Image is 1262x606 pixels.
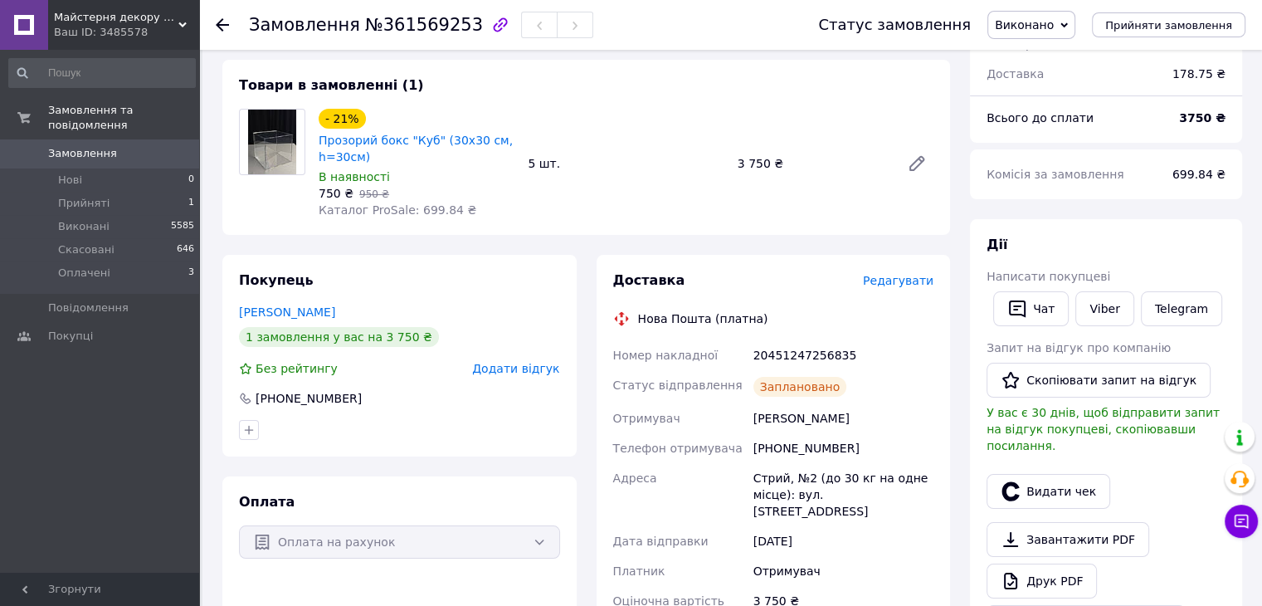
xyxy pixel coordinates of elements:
span: 3 [188,266,194,281]
span: Товари в замовленні (1) [239,77,424,93]
div: Ваш ID: 3485578 [54,25,199,40]
b: 3750 ₴ [1179,111,1225,125]
button: Чат [993,291,1069,326]
button: Видати чек [987,474,1110,509]
a: Редагувати [900,147,933,180]
span: Отримувач [613,412,680,425]
span: Скасовані [58,242,115,257]
span: Покупець [239,272,314,288]
span: Виконані [58,219,110,234]
span: Доставка [987,67,1044,81]
span: 750 ₴ [319,187,353,200]
span: Номер накладної [613,349,719,362]
img: Прозорий бокс "Куб" (30х30 см, h=30см) [248,110,297,174]
span: Без рейтингу [256,362,338,375]
span: Каталог ProSale: 699.84 ₴ [319,203,476,217]
div: [DATE] [750,526,937,556]
span: Доставка [613,272,685,288]
span: Виконано [995,18,1054,32]
div: 3 750 ₴ [731,152,894,175]
span: Майстерня декору з дерева "Lioncorp" [54,10,178,25]
span: №361569253 [365,15,483,35]
span: Адреса [613,472,657,485]
div: Статус замовлення [818,17,971,33]
span: Дата відправки [613,535,709,548]
span: 950 ₴ [359,188,389,200]
span: Замовлення [48,146,117,161]
span: 5585 [171,219,194,234]
span: Написати покупцеві [987,270,1110,283]
span: Редагувати [863,274,933,287]
span: Замовлення [249,15,360,35]
div: [PERSON_NAME] [750,403,937,433]
span: Комісія за замовлення [987,168,1124,181]
button: Скопіювати запит на відгук [987,363,1211,398]
input: Пошук [8,58,196,88]
a: Прозорий бокс "Куб" (30х30 см, h=30см) [319,134,513,164]
div: 1 замовлення у вас на 3 750 ₴ [239,327,439,347]
div: Повернутися назад [216,17,229,33]
span: Запит на відгук про компанію [987,341,1171,354]
span: Статус відправлення [613,379,743,392]
span: Платник [613,564,665,578]
span: Дії [987,237,1007,252]
span: Замовлення та повідомлення [48,103,199,133]
span: Додати відгук [472,362,559,375]
span: Всього до сплати [987,111,1094,125]
span: Нові [58,173,82,188]
div: [PHONE_NUMBER] [254,390,363,407]
span: 646 [177,242,194,257]
span: Повідомлення [48,301,129,315]
a: Viber [1075,291,1133,326]
div: - 21% [319,109,366,129]
span: В наявності [319,170,390,183]
span: Телефон отримувача [613,442,743,455]
div: Заплановано [753,377,847,397]
span: Прийняти замовлення [1105,19,1232,32]
div: 20451247256835 [750,340,937,370]
div: 178.75 ₴ [1162,56,1235,92]
span: Покупці [48,329,93,344]
a: Друк PDF [987,564,1097,599]
button: Чат з покупцем [1225,505,1258,538]
span: 699.84 ₴ [1172,168,1225,181]
div: [PHONE_NUMBER] [750,433,937,463]
div: Стрий, №2 (до 30 кг на одне місце): вул. [STREET_ADDRESS] [750,463,937,526]
a: Telegram [1141,291,1222,326]
span: Оплата [239,494,295,510]
span: Оплачені [58,266,110,281]
div: Нова Пошта (платна) [634,310,772,327]
button: Прийняти замовлення [1092,12,1245,37]
span: 1 товар [987,37,1033,51]
div: 5 шт. [521,152,730,175]
div: Отримувач [750,556,937,586]
span: 1 [188,196,194,211]
span: 0 [188,173,194,188]
span: Прийняті [58,196,110,211]
a: [PERSON_NAME] [239,305,335,319]
a: Завантажити PDF [987,522,1149,557]
span: У вас є 30 днів, щоб відправити запит на відгук покупцеві, скопіювавши посилання. [987,406,1220,452]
